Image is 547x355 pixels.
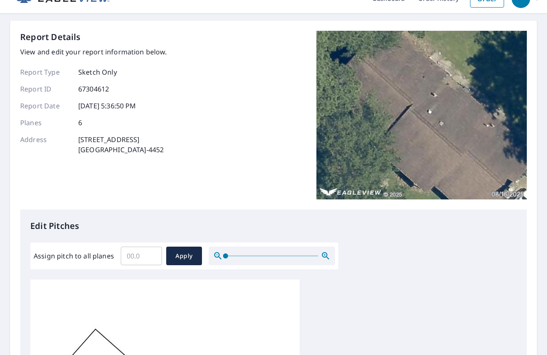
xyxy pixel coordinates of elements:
p: Planes [20,118,71,128]
input: 00.0 [121,244,162,268]
img: Top image [316,31,527,199]
p: Address [20,134,71,155]
p: Sketch Only [78,67,117,77]
p: 67304612 [78,84,109,94]
label: Assign pitch to all planes [34,251,114,261]
button: Apply [166,247,202,265]
span: Apply [173,251,195,261]
p: [DATE] 5:36:50 PM [78,101,136,111]
p: 6 [78,118,82,128]
p: Report Date [20,101,71,111]
p: [STREET_ADDRESS] [GEOGRAPHIC_DATA]-4452 [78,134,164,155]
p: Report Type [20,67,71,77]
p: Report Details [20,31,81,43]
p: View and edit your report information below. [20,47,167,57]
p: Report ID [20,84,71,94]
p: Edit Pitches [30,220,517,232]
